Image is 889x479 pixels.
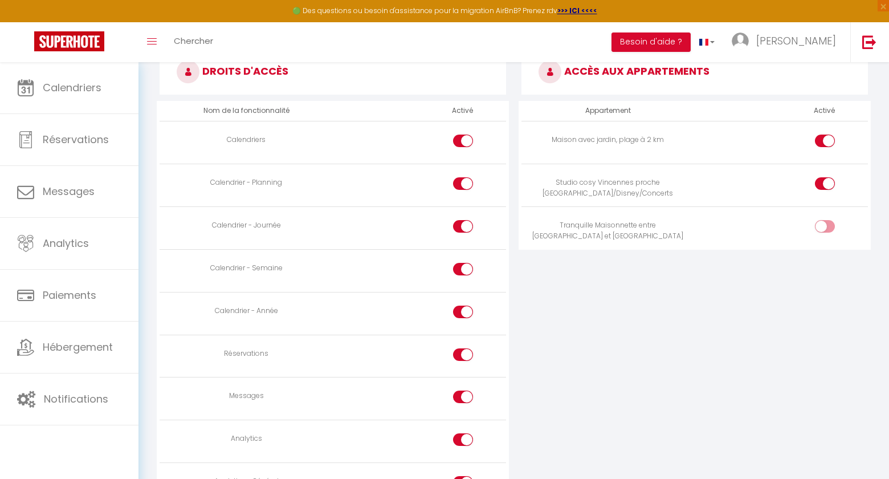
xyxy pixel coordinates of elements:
[521,49,868,95] h3: ACCÈS AUX APPARTEMENTS
[164,306,328,316] div: Calendrier - Année
[526,177,690,199] div: Studio cosy Vincennes proche [GEOGRAPHIC_DATA]/Disney/Concerts
[611,33,691,52] button: Besoin d'aide ?
[43,236,89,250] span: Analytics
[43,184,95,198] span: Messages
[43,288,96,302] span: Paiements
[447,101,478,121] th: Activé
[164,391,328,401] div: Messages
[43,80,101,95] span: Calendriers
[44,392,108,406] span: Notifications
[723,22,850,62] a: ... [PERSON_NAME]
[862,35,876,49] img: logout
[809,101,839,121] th: Activé
[43,340,113,354] span: Hébergement
[521,101,695,121] th: Appartement
[164,135,328,145] div: Calendriers
[164,433,328,444] div: Analytics
[43,132,109,147] span: Réservations
[160,101,333,121] th: Nom de la fonctionnalité
[557,6,597,15] a: >>> ICI <<<<
[526,135,690,145] div: Maison avec jardin, plage à 2 km
[160,49,506,95] h3: DROITS D'ACCÈS
[174,35,213,47] span: Chercher
[164,177,328,188] div: Calendrier - Planning
[526,220,690,242] div: Tranquille Maisonnette entre [GEOGRAPHIC_DATA] et [GEOGRAPHIC_DATA]
[164,263,328,274] div: Calendrier - Semaine
[165,22,222,62] a: Chercher
[756,34,836,48] span: [PERSON_NAME]
[164,220,328,231] div: Calendrier - Journée
[732,33,749,50] img: ...
[34,31,104,51] img: Super Booking
[164,348,328,359] div: Réservations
